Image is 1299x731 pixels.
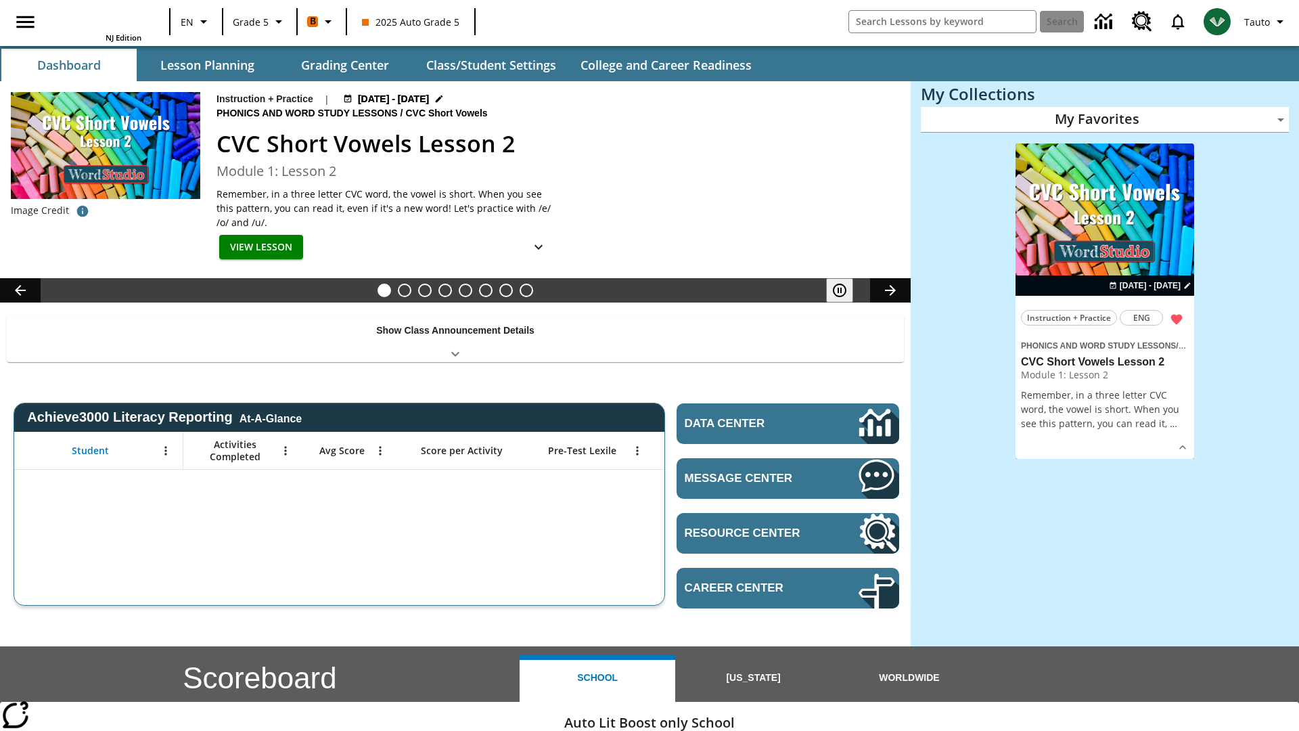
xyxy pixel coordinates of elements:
div: lesson details [1016,143,1194,460]
span: Phonics and Word Study Lessons [1021,341,1176,351]
span: EN [181,15,193,29]
span: B [310,13,316,30]
h3: Module 1: Lesson 2 [216,161,894,181]
h3: My Collections [921,85,1289,104]
a: Data Center [677,403,899,444]
span: Instruction + Practice [1027,311,1111,325]
div: Home [53,4,141,43]
h3: CVC Short Vowels Lesson 2 [1021,355,1189,370]
button: Language: EN, Select a language [175,9,218,34]
button: College and Career Readiness [570,49,762,81]
button: Slide 7 Making a Difference for the Planet [499,284,513,297]
button: Instruction + Practice [1021,310,1117,326]
span: CVC Short Vowels [405,106,490,121]
img: avatar image [1204,8,1231,35]
p: Instruction + Practice [216,92,313,106]
span: NJ Edition [106,32,141,43]
span: Grade 5 [233,15,269,29]
span: Resource Center [685,527,818,540]
h2: CVC Short Vowels Lesson 2 [216,127,894,161]
button: Grade: Grade 5, Select a grade [227,9,292,34]
a: Resource Center, Will open in new tab [677,513,899,554]
button: Slide 8 Sleepless in the Animal Kingdom [520,284,533,297]
button: Aug 25 - Aug 25 Choose Dates [340,92,447,106]
button: ENG [1120,310,1163,326]
span: / [401,108,403,118]
button: Remove from Favorites [1164,307,1189,332]
a: Data Center [1087,3,1124,41]
div: Show Class Announcement Details [7,315,904,362]
button: Open Menu [275,441,296,461]
button: Grading Center [277,49,413,81]
span: Score per Activity [421,445,503,457]
button: Aug 25 - Aug 25 Choose Dates [1106,280,1194,292]
span: Tauto [1244,15,1270,29]
span: Phonics and Word Study Lessons [216,106,401,121]
button: [US_STATE] [675,655,831,702]
p: Image Credit [11,204,69,217]
button: Open Menu [370,441,390,461]
button: Select a new avatar [1195,4,1239,39]
span: CVC Short Vowels [1179,341,1249,351]
button: Class/Student Settings [415,49,567,81]
div: Pause [826,278,867,303]
span: 2025 Auto Grade 5 [362,15,459,29]
div: At-A-Glance [240,410,302,425]
button: Open Menu [156,441,176,461]
button: View Lesson [219,235,303,260]
button: Show Details [1172,437,1193,458]
p: Remember, in a three letter CVC word, the vowel is short. When you see this pattern, you can read... [216,187,555,229]
button: Lesson carousel, Next [870,278,911,303]
button: Show Details [525,235,552,260]
p: Show Class Announcement Details [376,324,534,338]
span: Career Center [685,581,818,595]
button: Image credit: TOXIC CAT/Shutterstock [69,199,96,223]
a: Career Center [677,568,899,608]
button: Profile/Settings [1239,9,1294,34]
a: Resource Center, Will open in new tab [1124,3,1160,40]
button: Slide 2 Cars of the Future? [398,284,411,297]
span: / [1176,338,1185,351]
div: My Favorites [921,107,1289,133]
img: CVC Short Vowels Lesson 2. [11,92,200,199]
button: Slide 4 One Idea, Lots of Hard Work [438,284,452,297]
button: Open side menu [5,2,45,42]
button: Boost Class color is orange. Change class color [302,9,342,34]
span: … [1170,417,1177,430]
a: Home [53,5,141,32]
span: [DATE] - [DATE] [358,92,429,106]
button: Lesson Planning [139,49,275,81]
button: Open Menu [627,441,647,461]
button: Pause [826,278,853,303]
span: Activities Completed [190,439,279,463]
span: Message Center [685,472,818,485]
span: Data Center [685,417,813,430]
span: Pre-Test Lexile [548,445,616,457]
span: Topic: Phonics and Word Study Lessons/CVC Short Vowels [1021,338,1189,353]
span: Avg Score [319,445,365,457]
a: Notifications [1160,4,1195,39]
span: Student [72,445,109,457]
a: Message Center [677,458,899,499]
button: Dashboard [1,49,137,81]
span: ENG [1133,311,1150,325]
button: Worldwide [831,655,987,702]
button: Slide 1 CVC Short Vowels Lesson 2 [378,284,391,297]
button: Slide 5 Pre-release lesson [459,284,472,297]
span: [DATE] - [DATE] [1120,280,1181,292]
p: Remember, in a three letter CVC word, the vowel is short. When you see this pattern, you can read... [1021,388,1189,430]
span: | [324,92,329,106]
span: Achieve3000 Literacy Reporting [27,409,302,425]
button: Slide 6 Career Lesson [479,284,493,297]
button: Slide 3 What's the Big Idea? [418,284,432,297]
button: School [520,655,675,702]
input: search field [849,11,1036,32]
